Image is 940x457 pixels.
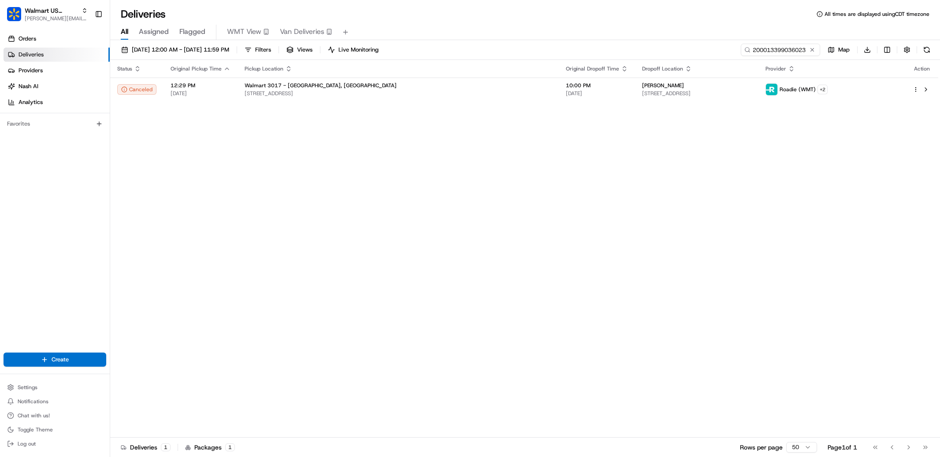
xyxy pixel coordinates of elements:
span: [PERSON_NAME] [642,82,684,89]
button: Refresh [921,44,933,56]
a: Analytics [4,95,110,109]
button: Map [824,44,854,56]
button: [PERSON_NAME][EMAIL_ADDRESS][DOMAIN_NAME] [25,15,88,22]
button: Toggle Theme [4,424,106,436]
button: +2 [817,85,828,94]
h1: Deliveries [121,7,166,21]
span: Status [117,65,132,72]
div: Favorites [4,117,106,131]
span: [DATE] [566,90,628,97]
button: Notifications [4,395,106,408]
span: [DATE] [171,90,230,97]
div: Action [913,65,931,72]
span: Pickup Location [245,65,283,72]
button: Settings [4,381,106,394]
span: All [121,26,128,37]
span: 10:00 PM [566,82,628,89]
button: Views [282,44,316,56]
span: Deliveries [19,51,44,59]
span: Map [838,46,850,54]
span: Chat with us! [18,412,50,419]
button: Chat with us! [4,409,106,422]
a: Nash AI [4,79,110,93]
span: Orders [19,35,36,43]
span: Toggle Theme [18,426,53,433]
span: Flagged [179,26,205,37]
span: Original Pickup Time [171,65,222,72]
span: Log out [18,440,36,447]
span: [STREET_ADDRESS] [245,90,552,97]
div: Packages [185,443,235,452]
span: Provider [765,65,786,72]
button: Walmart US StoresWalmart US Stores[PERSON_NAME][EMAIL_ADDRESS][DOMAIN_NAME] [4,4,91,25]
span: Van Deliveries [280,26,324,37]
div: Page 1 of 1 [828,443,857,452]
button: Create [4,353,106,367]
a: Deliveries [4,48,110,62]
div: 1 [225,443,235,451]
button: Log out [4,438,106,450]
span: Notifications [18,398,48,405]
span: Original Dropoff Time [566,65,619,72]
div: 1 [161,443,171,451]
span: Dropoff Location [642,65,683,72]
button: Live Monitoring [324,44,383,56]
span: Views [297,46,312,54]
button: Canceled [117,84,156,95]
span: Walmart 3017 - [GEOGRAPHIC_DATA], [GEOGRAPHIC_DATA] [245,82,397,89]
p: Rows per page [740,443,783,452]
span: 12:29 PM [171,82,230,89]
span: [DATE] 12:00 AM - [DATE] 11:59 PM [132,46,229,54]
span: Live Monitoring [338,46,379,54]
span: Providers [19,67,43,74]
div: Deliveries [121,443,171,452]
span: All times are displayed using CDT timezone [825,11,929,18]
input: Type to search [741,44,820,56]
span: Analytics [19,98,43,106]
span: [STREET_ADDRESS] [642,90,751,97]
span: Filters [255,46,271,54]
a: Providers [4,63,110,78]
button: Walmart US Stores [25,6,78,15]
span: Nash AI [19,82,38,90]
button: [DATE] 12:00 AM - [DATE] 11:59 PM [117,44,233,56]
span: Settings [18,384,37,391]
span: Create [52,356,69,364]
button: Filters [241,44,275,56]
img: Walmart US Stores [7,7,21,21]
span: Roadie (WMT) [780,86,816,93]
a: Orders [4,32,110,46]
span: WMT View [227,26,261,37]
span: Assigned [139,26,169,37]
img: roadie-logo-v2.jpg [766,84,777,95]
